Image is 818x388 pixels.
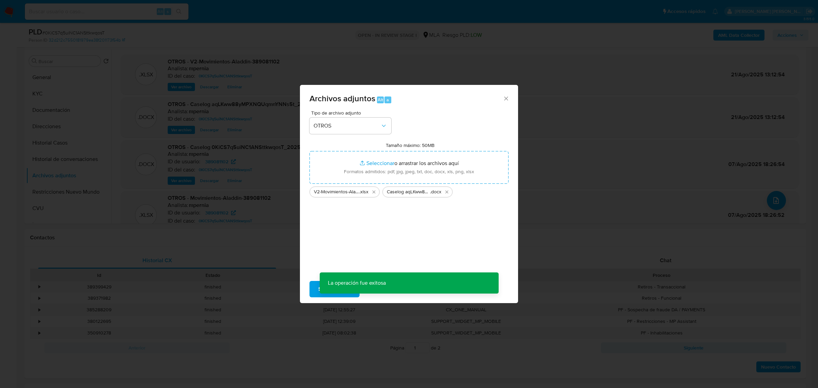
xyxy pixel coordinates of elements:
p: La operación fue exitosa [320,272,394,294]
span: OTROS [314,122,380,129]
span: V2-Movimientos-Aladdin-389081102 [314,189,359,195]
span: Caselog aqLKww88yMPXNQUqmnYNNs5t_2025_08_21_09_25_45 [387,189,430,195]
span: .xlsx [359,189,368,195]
button: OTROS [309,118,391,134]
button: Subir archivo [309,281,360,297]
span: Tipo de archivo adjunto [311,110,393,115]
button: Cerrar [503,95,509,101]
span: Cancelar [371,282,393,297]
span: .docx [430,189,441,195]
span: Alt [378,96,383,103]
label: Tamaño máximo: 50MB [386,142,435,148]
ul: Archivos seleccionados [309,184,509,197]
span: a [387,96,389,103]
button: Eliminar V2-Movimientos-Aladdin-389081102.xlsx [370,188,378,196]
span: Archivos adjuntos [309,92,375,104]
button: Eliminar Caselog aqLKww88yMPXNQUqmnYNNs5t_2025_08_21_09_25_45.docx [443,188,451,196]
span: Subir archivo [318,282,351,297]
